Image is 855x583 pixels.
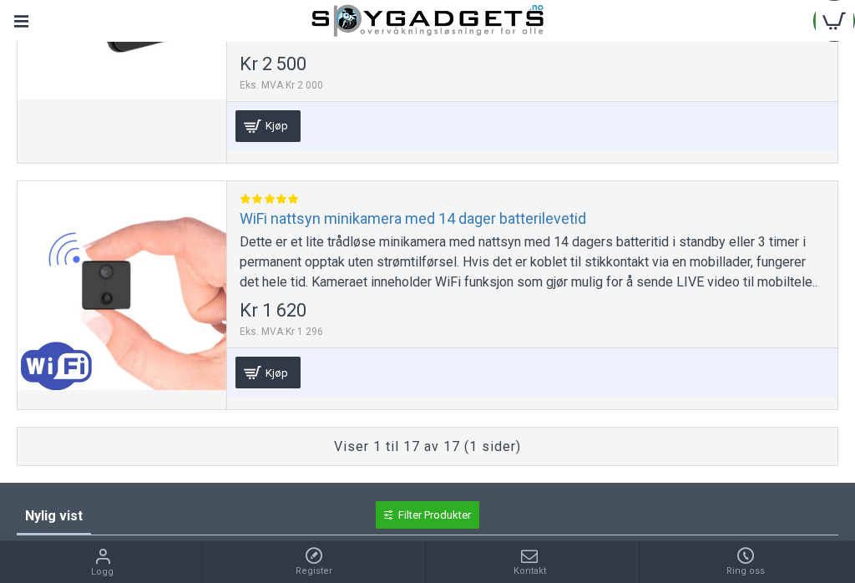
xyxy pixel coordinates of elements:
[240,324,323,339] span: Eks. MVA:Kr 1 296
[311,4,544,38] img: SpyGadgets.no
[726,565,765,579] span: Ring oss
[240,78,323,93] span: Eks. MVA:Kr 2 000
[376,501,479,529] a: Filter Produkter
[91,565,114,580] span: Logg
[261,368,292,378] span: Kjøp
[240,55,306,74] span: Kr 2 500
[17,499,91,533] a: Nylig vist
[240,209,586,228] a: WiFi nattsyn minikamera med 14 dager batterilevetid
[261,120,292,131] span: Kjøp
[240,232,825,292] div: Dette er et lite trådløse minikamera med nattsyn med 14 dagers batteritid i standby eller 3 timer...
[514,565,546,579] span: Kontakt
[296,565,332,579] span: Register
[423,541,636,583] a: Kontakt
[26,437,829,457] div: Viser 1 til 17 av 17 (1 sider)
[206,541,423,583] a: Register
[240,302,306,320] span: Kr 1 620
[18,181,226,390] a: WiFi nattsyn minikamera med 14 dager batterilevetid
